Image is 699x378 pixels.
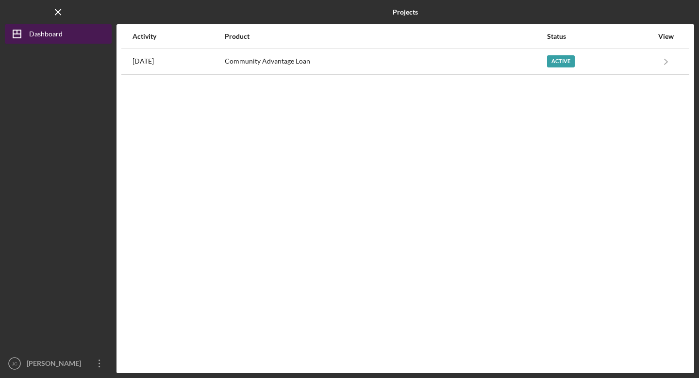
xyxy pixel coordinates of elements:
div: Dashboard [29,24,63,46]
div: [PERSON_NAME] [24,354,87,376]
button: Dashboard [5,24,112,44]
button: JC[PERSON_NAME] [5,354,112,373]
text: JC [12,361,17,366]
div: Product [225,33,546,40]
time: 2025-08-30 12:16 [133,57,154,65]
div: Status [547,33,653,40]
div: Community Advantage Loan [225,49,546,74]
div: View [654,33,678,40]
div: Activity [133,33,224,40]
b: Projects [393,8,418,16]
div: Active [547,55,575,67]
